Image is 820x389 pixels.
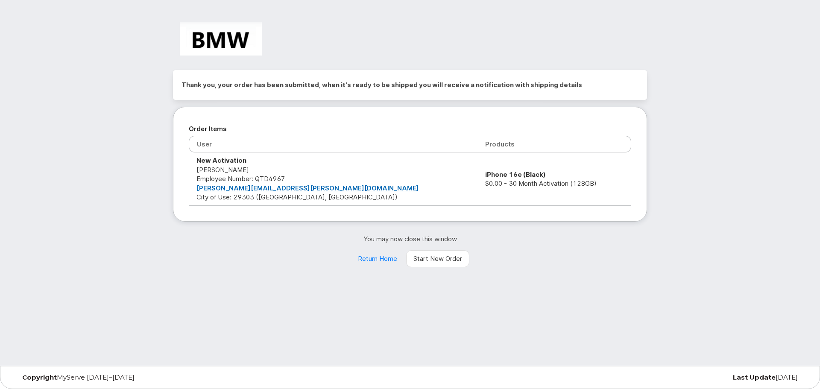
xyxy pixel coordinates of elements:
[542,374,804,381] div: [DATE]
[173,234,647,243] p: You may now close this window
[196,156,246,164] strong: New Activation
[196,175,285,183] span: Employee Number: QTD4967
[406,250,469,267] a: Start New Order
[182,79,638,91] h2: Thank you, your order has been submitted, when it's ready to be shipped you will receive a notifi...
[733,373,776,381] strong: Last Update
[196,184,419,192] a: [PERSON_NAME][EMAIL_ADDRESS][PERSON_NAME][DOMAIN_NAME]
[189,152,477,205] td: [PERSON_NAME] City of Use: 29303 ([GEOGRAPHIC_DATA], [GEOGRAPHIC_DATA])
[16,374,278,381] div: MyServe [DATE]–[DATE]
[477,152,631,205] td: $0.00 - 30 Month Activation (128GB)
[180,22,262,56] img: BMW Manufacturing Co LLC
[485,170,546,178] strong: iPhone 16e (Black)
[477,136,631,152] th: Products
[189,136,477,152] th: User
[351,250,404,267] a: Return Home
[189,123,631,135] h2: Order Items
[22,373,57,381] strong: Copyright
